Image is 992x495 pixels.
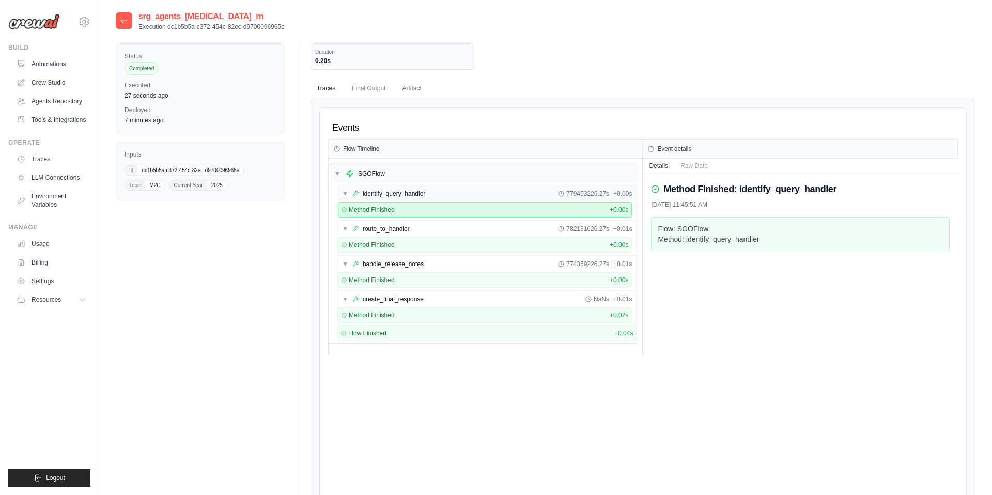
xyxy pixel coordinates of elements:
div: SGOFlow [358,169,385,178]
div: SGOFlow [658,224,943,234]
iframe: Chat Widget [940,445,992,495]
label: Deployed [125,106,276,114]
span: ▼ [342,260,348,268]
span: ▼ [342,190,348,198]
span: Method Finished [349,276,395,284]
dd: 0.20s [315,57,470,65]
dt: Duration [315,48,470,56]
div: identify_query_handler [363,190,425,198]
span: 779453226.27s [566,190,609,198]
span: ▼ [334,169,340,178]
button: Resources [12,291,90,308]
p: Execution dc1b5b5a-c372-454c-82ec-d9700096965e [138,23,285,31]
div: handle_release_notes [363,260,424,268]
button: Final Output [346,78,392,100]
span: ▼ [342,225,348,233]
button: Artifact [396,78,428,100]
img: Logo [8,14,60,29]
span: Id [125,165,137,175]
a: Agents Repository [12,93,90,110]
span: Flow Finished [348,329,386,337]
span: 2025 [207,180,227,190]
a: Usage [12,236,90,252]
span: + 0.00s [610,276,628,284]
span: Resources [32,296,61,304]
h3: Event details [657,145,691,153]
a: LLM Connections [12,169,90,186]
h3: Flow Timeline [343,145,379,153]
button: Traces [311,78,342,100]
label: Inputs [125,150,276,159]
span: NaNs [594,295,609,303]
span: 782131626.27s [566,225,609,233]
span: + 0.01s [613,225,632,233]
a: Environment Variables [12,188,90,213]
time: October 14, 2025 at 11:45 CEST [125,92,168,99]
span: Method Finished [349,241,395,249]
span: Logout [46,474,65,482]
button: Logout [8,469,90,487]
h2: Method Finished: identify_query_handler [663,182,836,196]
span: Flow: [658,225,675,233]
span: Completed [125,62,159,75]
a: Tools & Integrations [12,112,90,128]
span: + 0.00s [610,241,628,249]
span: + 0.02s [610,311,628,319]
span: + 0.04s [614,329,633,337]
h2: Events [332,120,359,135]
a: Crew Studio [12,74,90,91]
div: route_to_handler [363,225,410,233]
a: Traces [12,151,90,167]
div: identify_query_handler [658,234,943,244]
h2: srg_agents_[MEDICAL_DATA]_rn [138,10,285,23]
span: Method Finished [349,206,395,214]
div: Manage [8,223,90,231]
div: [DATE] 11:45:51 AM [651,200,950,209]
span: Method: [658,235,684,243]
a: Automations [12,56,90,72]
span: + 0.00s [610,206,628,214]
div: create_final_response [363,295,424,303]
button: Raw Data [674,159,714,173]
span: + 0.01s [613,295,632,303]
span: ▼ [342,295,348,303]
button: Details [643,159,674,173]
span: + 0.00s [613,190,632,198]
label: Executed [125,81,276,89]
span: Current Year [169,180,207,190]
time: October 14, 2025 at 11:39 CEST [125,117,163,124]
div: Build [8,43,90,52]
span: 774359226.27s [566,260,609,268]
span: dc1b5b5a-c372-454c-82ec-d9700096965e [137,165,243,175]
label: Status [125,52,276,60]
a: Billing [12,254,90,271]
span: M2C [145,180,164,190]
span: Topic [125,180,145,190]
div: Operate [8,138,90,147]
span: Method Finished [349,311,395,319]
a: Settings [12,273,90,289]
span: + 0.01s [613,260,632,268]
